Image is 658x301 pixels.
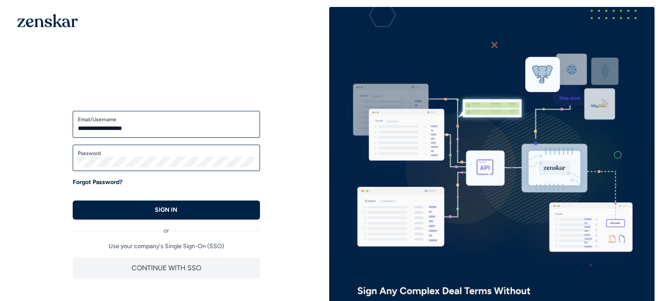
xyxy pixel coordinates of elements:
[73,242,260,251] p: Use your company's Single Sign-On (SSO)
[73,178,122,187] a: Forgot Password?
[73,258,260,278] button: CONTINUE WITH SSO
[78,116,255,123] label: Email/Username
[73,220,260,235] div: or
[17,14,78,27] img: 1OGAJ2xQqyY4LXKgY66KYq0eOWRCkrZdAb3gUhuVAqdWPZE9SRJmCz+oDMSn4zDLXe31Ii730ItAGKgCKgCCgCikA4Av8PJUP...
[78,150,255,157] label: Password
[73,201,260,220] button: SIGN IN
[155,206,177,214] p: SIGN IN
